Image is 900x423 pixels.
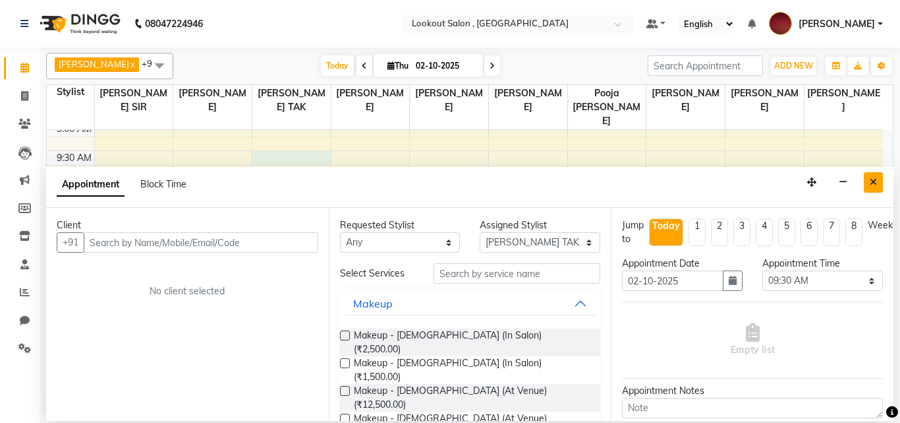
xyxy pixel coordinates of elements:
[173,85,252,115] span: [PERSON_NAME]
[756,218,773,246] li: 4
[733,218,750,246] li: 3
[804,85,883,115] span: [PERSON_NAME]
[711,218,728,246] li: 2
[568,85,646,129] span: Pooja [PERSON_NAME]
[54,151,94,165] div: 9:30 AM
[384,61,412,71] span: Thu
[648,55,763,76] input: Search Appointment
[489,85,567,115] span: [PERSON_NAME]
[34,5,124,42] img: logo
[412,56,478,76] input: 2025-10-02
[845,218,862,246] li: 8
[868,218,897,232] div: Weeks
[345,292,596,315] button: Makeup
[725,85,804,115] span: [PERSON_NAME]
[142,58,162,69] span: +9
[57,173,125,197] span: Appointment
[340,218,461,232] div: Requested Stylist
[59,59,129,69] span: [PERSON_NAME]
[129,59,135,69] a: x
[762,257,883,271] div: Appointment Time
[622,257,743,271] div: Appointment Date
[778,218,795,246] li: 5
[57,232,84,253] button: +91
[689,218,706,246] li: 1
[731,323,775,357] span: Empty list
[354,329,590,356] span: Makeup - [DEMOGRAPHIC_DATA] (In Salon) (₹2,500.00)
[823,218,840,246] li: 7
[145,5,203,42] b: 08047224946
[801,218,818,246] li: 6
[410,85,488,115] span: [PERSON_NAME]
[622,218,644,246] div: Jump to
[646,85,725,115] span: [PERSON_NAME]
[771,57,816,75] button: ADD NEW
[864,172,883,193] button: Close
[774,61,813,71] span: ADD NEW
[57,218,318,232] div: Client
[140,178,186,190] span: Block Time
[799,17,875,31] span: [PERSON_NAME]
[252,85,331,115] span: [PERSON_NAME] TAK
[88,284,287,298] div: No client selected
[47,85,94,99] div: Stylist
[331,85,410,115] span: [PERSON_NAME]
[480,218,600,232] div: Assigned Stylist
[354,384,590,412] span: Makeup - [DEMOGRAPHIC_DATA] (At Venue) (₹12,500.00)
[652,219,680,233] div: Today
[353,296,393,311] div: Makeup
[330,267,424,280] div: Select Services
[622,271,723,291] input: yyyy-mm-dd
[95,85,173,115] span: [PERSON_NAME] SIR
[321,55,354,76] span: Today
[622,384,883,398] div: Appointment Notes
[354,356,590,384] span: Makeup - [DEMOGRAPHIC_DATA] (In Salon) (₹1,500.00)
[769,12,792,35] img: KRISHNA SHAH
[434,263,601,284] input: Search by service name
[84,232,318,253] input: Search by Name/Mobile/Email/Code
